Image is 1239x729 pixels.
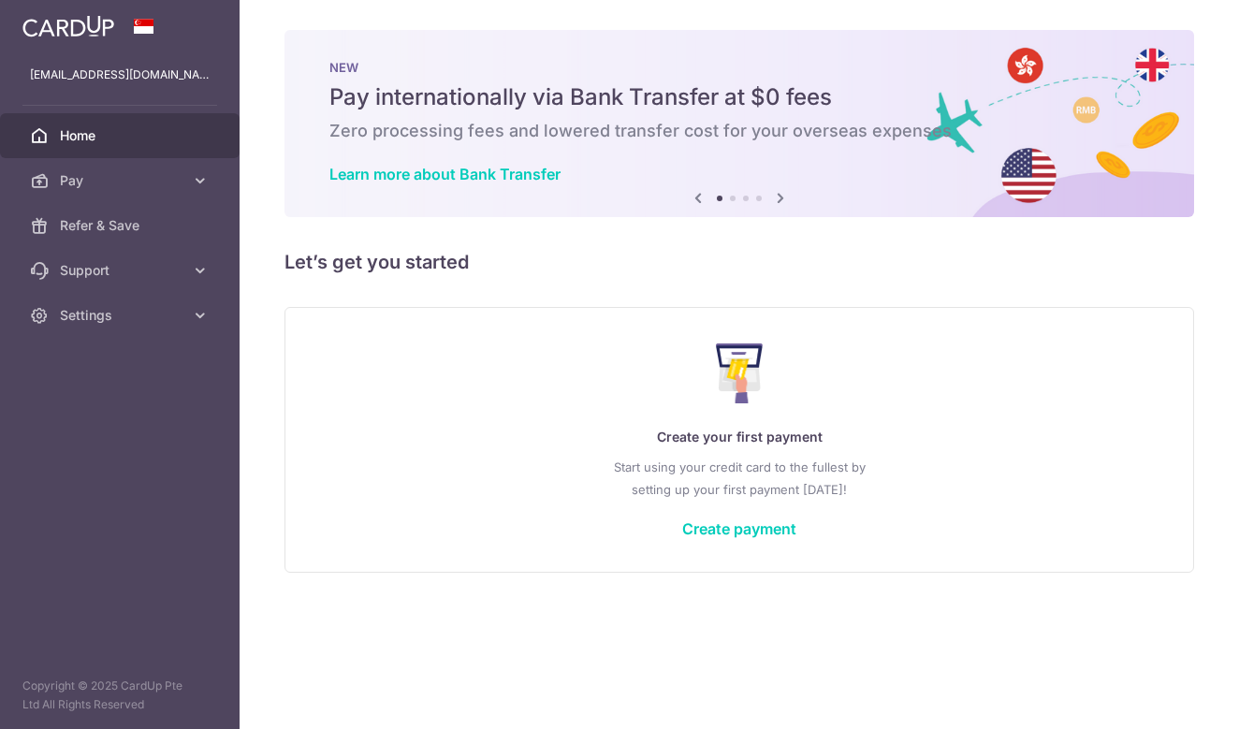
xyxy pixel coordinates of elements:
span: Pay [60,171,183,190]
p: [EMAIL_ADDRESS][DOMAIN_NAME] [30,66,210,84]
span: Support [60,261,183,280]
p: Create your first payment [323,426,1156,448]
a: Learn more about Bank Transfer [329,165,561,183]
span: Refer & Save [60,216,183,235]
h5: Pay internationally via Bank Transfer at $0 fees [329,82,1149,112]
h5: Let’s get you started [284,247,1194,277]
h6: Zero processing fees and lowered transfer cost for your overseas expenses [329,120,1149,142]
a: Create payment [682,519,796,538]
img: Bank transfer banner [284,30,1194,217]
span: Settings [60,306,183,325]
span: Home [60,126,183,145]
img: Make Payment [716,343,764,403]
img: CardUp [22,15,114,37]
p: Start using your credit card to the fullest by setting up your first payment [DATE]! [323,456,1156,501]
p: NEW [329,60,1149,75]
